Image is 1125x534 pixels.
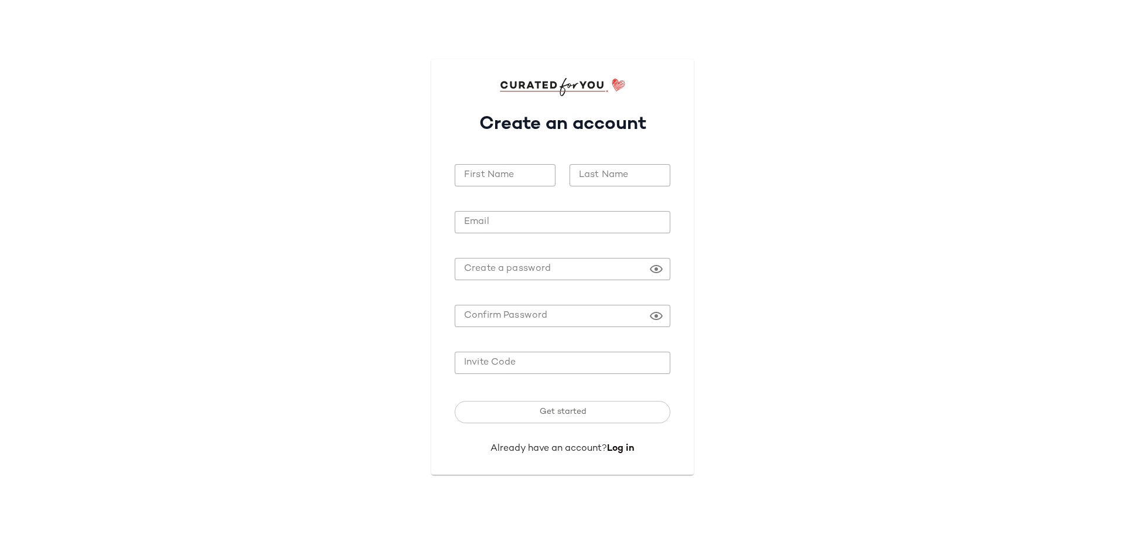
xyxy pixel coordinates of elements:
[538,407,586,417] span: Get started
[455,401,670,423] button: Get started
[607,444,635,454] a: Log in
[490,444,607,454] span: Already have an account?
[455,96,670,145] h1: Create an account
[500,78,626,96] img: cfy_login_logo.DGdB1djN.svg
